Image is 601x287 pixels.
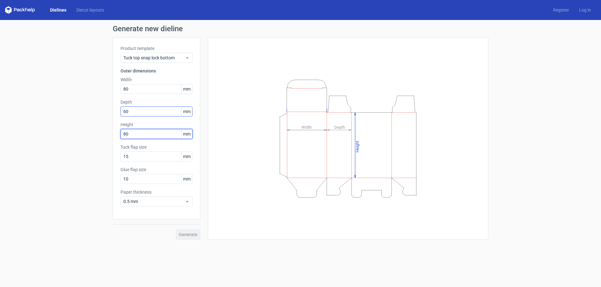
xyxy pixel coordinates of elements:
[121,121,193,128] label: Height
[334,125,345,129] tspan: Depth
[121,99,193,105] label: Depth
[181,107,192,116] span: mm
[574,7,596,13] a: Log in
[121,189,193,195] label: Paper thickness
[113,25,488,32] h1: Generate new dieline
[548,7,574,13] a: Register
[123,198,185,205] span: 0.5 mm
[355,141,360,152] tspan: Height
[71,7,109,13] a: Diecut layouts
[181,84,192,94] span: mm
[123,55,185,61] span: Tuck top snap lock bottom
[121,166,193,173] label: Glue flap size
[121,68,193,74] h3: Outer dimensions
[121,77,193,83] label: Width
[121,144,193,150] label: Tuck flap size
[181,174,192,184] span: mm
[181,152,192,161] span: mm
[181,129,192,139] span: mm
[121,45,193,52] label: Product template
[301,125,312,129] tspan: Width
[45,7,71,13] a: Dielines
